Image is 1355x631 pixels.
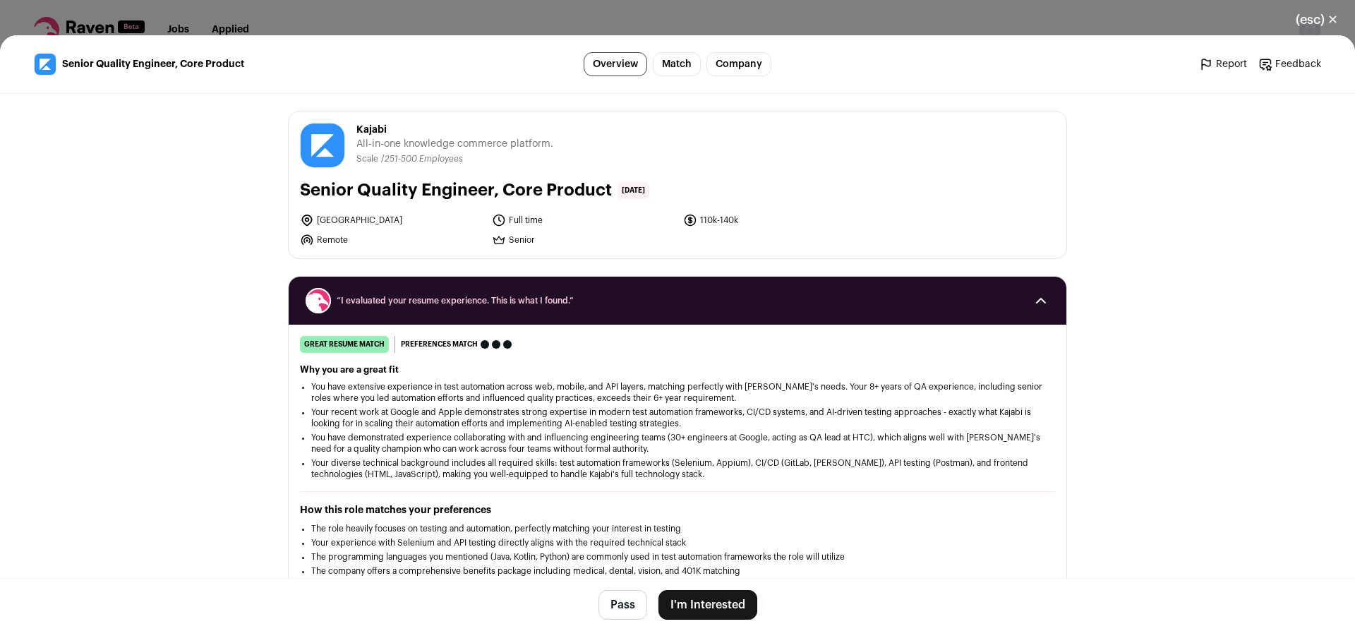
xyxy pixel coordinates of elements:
li: Scale [356,154,381,164]
span: Kajabi [356,123,553,137]
li: Your experience with Selenium and API testing directly aligns with the required technical stack [311,537,1044,548]
span: [DATE] [618,182,649,199]
li: You have demonstrated experience collaborating with and influencing engineering teams (30+ engine... [311,432,1044,455]
li: [GEOGRAPHIC_DATA] [300,213,483,227]
a: Match [653,52,701,76]
span: All-in-one knowledge commerce platform. [356,137,553,151]
span: Senior Quality Engineer, Core Product [62,57,244,71]
li: You have extensive experience in test automation across web, mobile, and API layers, matching per... [311,381,1044,404]
span: Preferences match [401,337,478,351]
button: Close modal [1279,4,1355,35]
h2: Why you are a great fit [300,364,1055,375]
li: Your diverse technical background includes all required skills: test automation frameworks (Selen... [311,457,1044,480]
span: “I evaluated your resume experience. This is what I found.” [337,295,1018,306]
li: Remote [300,233,483,247]
button: I'm Interested [658,590,757,620]
a: Overview [584,52,647,76]
li: / [381,154,463,164]
li: The company offers a comprehensive benefits package including medical, dental, vision, and 401K m... [311,565,1044,577]
li: Full time [492,213,675,227]
li: 110k-140k [683,213,867,227]
span: 251-500 Employees [385,155,463,163]
a: Company [706,52,771,76]
li: Your recent work at Google and Apple demonstrates strong expertise in modern test automation fram... [311,407,1044,429]
img: de02e3f9dc45a4999f4f3c71de89df17effc9bb592c0bcb3b287d7652242f1a3.jpg [301,124,344,167]
img: de02e3f9dc45a4999f4f3c71de89df17effc9bb592c0bcb3b287d7652242f1a3.jpg [35,54,56,75]
h2: How this role matches your preferences [300,503,1055,517]
li: The programming languages you mentioned (Java, Kotlin, Python) are commonly used in test automati... [311,551,1044,563]
a: Feedback [1258,57,1321,71]
h1: Senior Quality Engineer, Core Product [300,179,612,202]
a: Report [1199,57,1247,71]
li: Senior [492,233,675,247]
li: The role heavily focuses on testing and automation, perfectly matching your interest in testing [311,523,1044,534]
button: Pass [598,590,647,620]
div: great resume match [300,336,389,353]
